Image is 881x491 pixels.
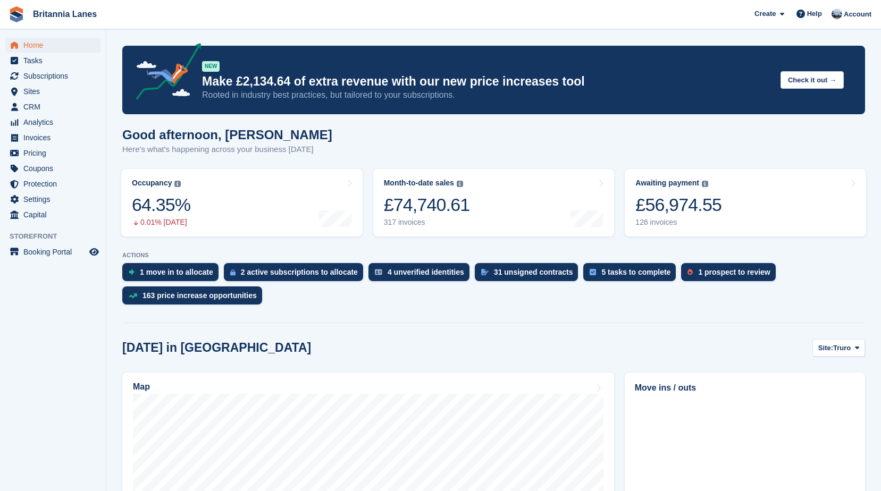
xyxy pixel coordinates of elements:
[635,194,721,216] div: £56,974.55
[384,179,454,188] div: Month-to-date sales
[122,143,332,156] p: Here's what's happening across your business [DATE]
[807,9,822,19] span: Help
[781,71,844,89] button: Check it out →
[29,5,101,23] a: Britannia Lanes
[818,343,833,353] span: Site:
[122,263,224,286] a: 1 move in to allocate
[23,130,87,145] span: Invoices
[5,99,100,114] a: menu
[5,69,100,83] a: menu
[121,169,363,236] a: Occupancy 64.35% 0.01% [DATE]
[23,84,87,99] span: Sites
[373,169,615,236] a: Month-to-date sales £74,740.61 317 invoices
[590,269,596,275] img: task-75834270c22a3079a89374b754ae025e5fb1db73e45f91037f5363f120a921f8.svg
[5,146,100,160] a: menu
[5,84,100,99] a: menu
[23,192,87,207] span: Settings
[224,263,368,286] a: 2 active subscriptions to allocate
[9,6,24,22] img: stora-icon-8386f47178a22dfd0bd8f6a31ec36ba5ce8667c1dd55bd0f319d3a0aa187defe.svg
[5,38,100,53] a: menu
[174,181,181,187] img: icon-info-grey-7440780725fd019a000dd9b08b2336e03edf1995a4989e88bcd33f0948082b44.svg
[812,339,865,357] button: Site: Truro
[375,269,382,275] img: verify_identity-adf6edd0f0f0b5bbfe63781bf79b02c33cf7c696d77639b501bdc392416b5a36.svg
[202,61,220,72] div: NEW
[10,231,106,242] span: Storefront
[635,382,855,394] h2: Move ins / outs
[5,53,100,68] a: menu
[23,207,87,222] span: Capital
[23,69,87,83] span: Subscriptions
[23,53,87,68] span: Tasks
[844,9,871,20] span: Account
[140,268,213,276] div: 1 move in to allocate
[122,252,865,259] p: ACTIONS
[122,128,332,142] h1: Good afternoon, [PERSON_NAME]
[5,115,100,130] a: menu
[127,43,202,104] img: price-adjustments-announcement-icon-8257ccfd72463d97f412b2fc003d46551f7dbcb40ab6d574587a9cd5c0d94...
[681,263,781,286] a: 1 prospect to review
[481,269,489,275] img: contract_signature_icon-13c848040528278c33f63329250d36e43548de30e8caae1d1a13099fd9432cc5.svg
[388,268,464,276] div: 4 unverified identities
[23,244,87,259] span: Booking Portal
[129,293,137,298] img: price_increase_opportunities-93ffe204e8149a01c8c9dc8f82e8f89637d9d84a8eef4429ea346261dce0b2c0.svg
[384,218,470,227] div: 317 invoices
[601,268,670,276] div: 5 tasks to complete
[142,291,257,300] div: 163 price increase opportunities
[202,89,772,101] p: Rooted in industry best practices, but tailored to your subscriptions.
[5,176,100,191] a: menu
[23,99,87,114] span: CRM
[754,9,776,19] span: Create
[475,263,584,286] a: 31 unsigned contracts
[129,269,135,275] img: move_ins_to_allocate_icon-fdf77a2bb77ea45bf5b3d319d69a93e2d87916cf1d5bf7949dd705db3b84f3ca.svg
[832,9,842,19] img: John Millership
[625,169,866,236] a: Awaiting payment £56,974.55 126 invoices
[5,207,100,222] a: menu
[494,268,573,276] div: 31 unsigned contracts
[687,269,693,275] img: prospect-51fa495bee0391a8d652442698ab0144808aea92771e9ea1ae160a38d050c398.svg
[5,161,100,176] a: menu
[368,263,475,286] a: 4 unverified identities
[5,244,100,259] a: menu
[5,130,100,145] a: menu
[457,181,463,187] img: icon-info-grey-7440780725fd019a000dd9b08b2336e03edf1995a4989e88bcd33f0948082b44.svg
[23,161,87,176] span: Coupons
[702,181,708,187] img: icon-info-grey-7440780725fd019a000dd9b08b2336e03edf1995a4989e88bcd33f0948082b44.svg
[635,218,721,227] div: 126 invoices
[88,245,100,258] a: Preview store
[132,218,190,227] div: 0.01% [DATE]
[635,179,699,188] div: Awaiting payment
[23,38,87,53] span: Home
[384,194,470,216] div: £74,740.61
[23,176,87,191] span: Protection
[698,268,770,276] div: 1 prospect to review
[23,146,87,160] span: Pricing
[122,286,267,310] a: 163 price increase opportunities
[132,179,172,188] div: Occupancy
[202,74,772,89] p: Make £2,134.64 of extra revenue with our new price increases tool
[122,341,311,355] h2: [DATE] in [GEOGRAPHIC_DATA]
[583,263,681,286] a: 5 tasks to complete
[230,269,236,276] img: active_subscription_to_allocate_icon-d502201f5373d7db506a760aba3b589e785aa758c864c3986d89f69b8ff3...
[133,382,150,392] h2: Map
[5,192,100,207] a: menu
[241,268,358,276] div: 2 active subscriptions to allocate
[833,343,851,353] span: Truro
[132,194,190,216] div: 64.35%
[23,115,87,130] span: Analytics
